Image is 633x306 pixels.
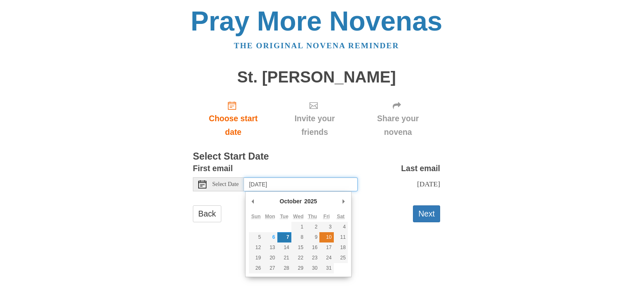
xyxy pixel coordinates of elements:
button: 1 [291,222,305,232]
button: 18 [334,242,348,253]
h1: St. [PERSON_NAME] [193,68,440,86]
abbr: Tuesday [280,214,288,219]
button: 21 [277,253,291,263]
span: Select Date [212,181,239,187]
a: The original novena reminder [234,41,399,50]
span: Share your novena [364,112,432,139]
button: Next Month [340,195,348,207]
button: 22 [291,253,305,263]
abbr: Saturday [337,214,345,219]
button: 31 [319,263,333,273]
button: Next [413,205,440,222]
button: 27 [263,263,277,273]
div: Click "Next" to confirm your start date first. [356,94,440,143]
abbr: Friday [324,214,330,219]
button: 3 [319,222,333,232]
span: Choose start date [201,112,265,139]
button: 28 [277,263,291,273]
button: 17 [319,242,333,253]
button: 23 [305,253,319,263]
button: Previous Month [249,195,257,207]
button: 14 [277,242,291,253]
button: 19 [249,253,263,263]
button: 6 [263,232,277,242]
button: 29 [291,263,305,273]
input: Use the arrow keys to pick a date [244,177,358,191]
button: 2 [305,222,319,232]
button: 26 [249,263,263,273]
button: 15 [291,242,305,253]
a: Pray More Novenas [191,6,443,36]
button: 8 [291,232,305,242]
span: [DATE] [417,180,440,188]
button: 9 [305,232,319,242]
h3: Select Start Date [193,151,440,162]
button: 24 [319,253,333,263]
button: 11 [334,232,348,242]
abbr: Wednesday [293,214,303,219]
label: Last email [401,162,440,175]
span: Invite your friends [282,112,347,139]
abbr: Thursday [308,214,317,219]
div: 2025 [303,195,318,207]
div: Click "Next" to confirm your start date first. [274,94,356,143]
button: 10 [319,232,333,242]
a: Back [193,205,221,222]
button: 16 [305,242,319,253]
div: October [279,195,303,207]
button: 4 [334,222,348,232]
button: 5 [249,232,263,242]
button: 20 [263,253,277,263]
button: 7 [277,232,291,242]
button: 30 [305,263,319,273]
abbr: Sunday [251,214,261,219]
button: 12 [249,242,263,253]
button: 25 [334,253,348,263]
a: Choose start date [193,94,274,143]
abbr: Monday [265,214,275,219]
label: First email [193,162,233,175]
button: 13 [263,242,277,253]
